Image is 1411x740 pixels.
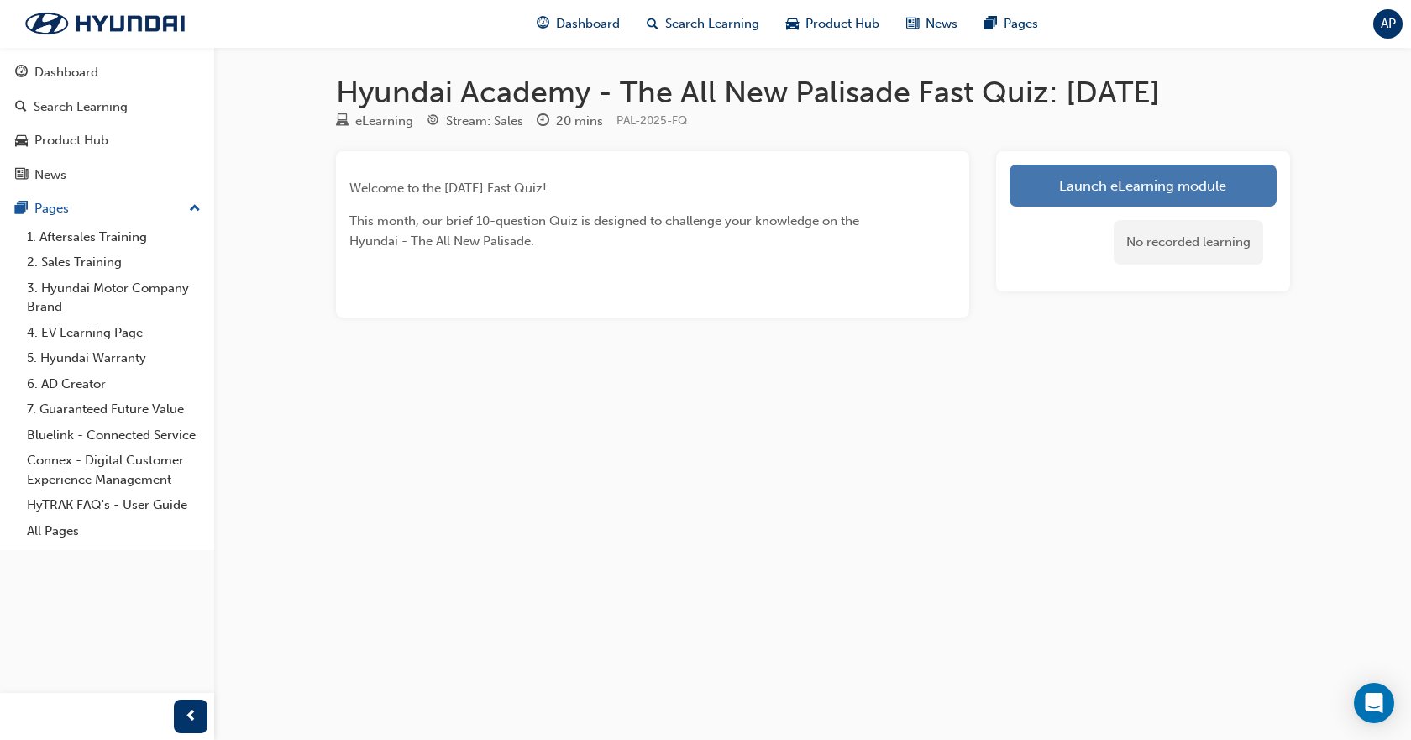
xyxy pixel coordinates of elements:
[15,168,28,183] span: news-icon
[20,371,207,397] a: 6. AD Creator
[893,7,971,41] a: news-iconNews
[773,7,893,41] a: car-iconProduct Hub
[427,111,523,132] div: Stream
[1354,683,1394,723] div: Open Intercom Messenger
[556,112,603,131] div: 20 mins
[34,165,66,185] div: News
[15,134,28,149] span: car-icon
[15,66,28,81] span: guage-icon
[1004,14,1038,34] span: Pages
[1010,165,1277,207] a: Launch eLearning module
[906,13,919,34] span: news-icon
[7,92,207,123] a: Search Learning
[15,100,27,115] span: search-icon
[34,131,108,150] div: Product Hub
[446,112,523,131] div: Stream: Sales
[805,14,879,34] span: Product Hub
[971,7,1052,41] a: pages-iconPages
[336,114,349,129] span: learningResourceType_ELEARNING-icon
[20,276,207,320] a: 3. Hyundai Motor Company Brand
[7,57,207,88] a: Dashboard
[20,518,207,544] a: All Pages
[20,396,207,422] a: 7. Guaranteed Future Value
[34,97,128,117] div: Search Learning
[665,14,759,34] span: Search Learning
[34,199,69,218] div: Pages
[926,14,957,34] span: News
[984,13,997,34] span: pages-icon
[7,193,207,224] button: Pages
[556,14,620,34] span: Dashboard
[633,7,773,41] a: search-iconSearch Learning
[523,7,633,41] a: guage-iconDashboard
[20,492,207,518] a: HyTRAK FAQ's - User Guide
[7,54,207,193] button: DashboardSearch LearningProduct HubNews
[8,6,202,41] img: Trak
[647,13,658,34] span: search-icon
[7,160,207,191] a: News
[1114,220,1263,265] div: No recorded learning
[537,111,603,132] div: Duration
[616,113,687,128] span: Learning resource code
[20,448,207,492] a: Connex - Digital Customer Experience Management
[185,706,197,727] span: prev-icon
[20,249,207,276] a: 2. Sales Training
[20,345,207,371] a: 5. Hyundai Warranty
[7,125,207,156] a: Product Hub
[15,202,28,217] span: pages-icon
[427,114,439,129] span: target-icon
[189,198,201,220] span: up-icon
[349,213,863,249] span: This month, our brief 10-question Quiz is designed to challenge your knowledge on the Hyundai - T...
[1373,9,1403,39] button: AP
[336,74,1290,111] h1: Hyundai Academy - The All New Palisade Fast Quiz: [DATE]
[786,13,799,34] span: car-icon
[355,112,413,131] div: eLearning
[349,181,547,196] span: Welcome to the [DATE] Fast Quiz!
[1381,14,1396,34] span: AP
[336,111,413,132] div: Type
[537,114,549,129] span: clock-icon
[34,63,98,82] div: Dashboard
[537,13,549,34] span: guage-icon
[20,224,207,250] a: 1. Aftersales Training
[20,320,207,346] a: 4. EV Learning Page
[20,422,207,449] a: Bluelink - Connected Service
